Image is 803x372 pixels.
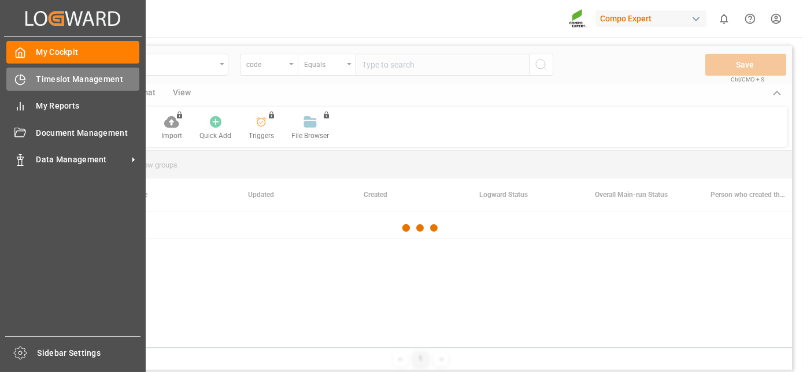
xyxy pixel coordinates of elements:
button: show 0 new notifications [711,6,737,32]
button: Help Center [737,6,763,32]
span: My Reports [36,100,140,112]
a: My Cockpit [6,41,139,64]
span: Data Management [36,154,128,166]
img: Screenshot%202023-09-29%20at%2010.02.21.png_1712312052.png [569,9,587,29]
div: Compo Expert [595,10,706,27]
span: Sidebar Settings [38,347,141,359]
a: Timeslot Management [6,68,139,90]
button: Compo Expert [595,8,711,29]
span: Timeslot Management [36,73,140,85]
span: My Cockpit [36,46,140,58]
span: Document Management [36,127,140,139]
